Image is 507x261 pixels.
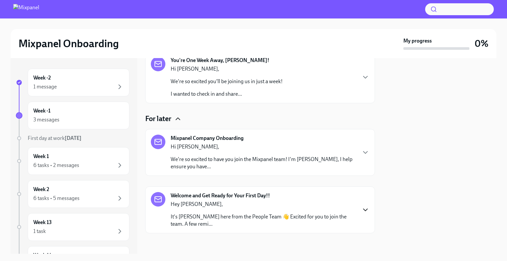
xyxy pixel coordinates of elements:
[171,57,269,64] strong: You're One Week Away, [PERSON_NAME]!
[145,114,171,124] h4: For later
[171,143,356,150] p: Hi [PERSON_NAME],
[33,219,52,226] h6: Week 13
[171,201,356,208] p: Hey [PERSON_NAME],
[16,69,129,96] a: Week -21 message
[33,228,46,235] div: 1 task
[65,135,82,141] strong: [DATE]
[171,90,283,98] p: I wanted to check in and share...
[16,102,129,129] a: Week -13 messages
[33,83,57,90] div: 1 message
[33,107,51,114] h6: Week -1
[171,135,244,142] strong: Mixpanel Company Onboarding
[33,195,80,202] div: 6 tasks • 5 messages
[171,156,356,170] p: We're so excited to have you join the Mixpanel team! I'm [PERSON_NAME], I help ensure you have...
[475,38,489,49] h3: 0%
[16,213,129,241] a: Week 131 task
[171,78,283,85] p: We're so excited you'll be joining us in just a week!
[18,37,119,50] h2: Mixpanel Onboarding
[171,65,283,73] p: Hi [PERSON_NAME],
[16,135,129,142] a: First day at work[DATE]
[403,37,432,45] strong: My progress
[28,135,82,141] span: First day at work
[33,153,49,160] h6: Week 1
[16,147,129,175] a: Week 16 tasks • 2 messages
[13,4,39,15] img: Mixpanel
[33,74,51,82] h6: Week -2
[33,186,49,193] h6: Week 2
[16,180,129,208] a: Week 26 tasks • 5 messages
[171,213,356,228] p: It's [PERSON_NAME] here from the People Team 👋 Excited for you to join the team. A few remi...
[171,192,270,199] strong: Welcome and Get Ready for Your First Day!!
[33,116,59,123] div: 3 messages
[33,162,79,169] div: 6 tasks • 2 messages
[145,114,375,124] div: For later
[33,252,52,259] h6: Week 14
